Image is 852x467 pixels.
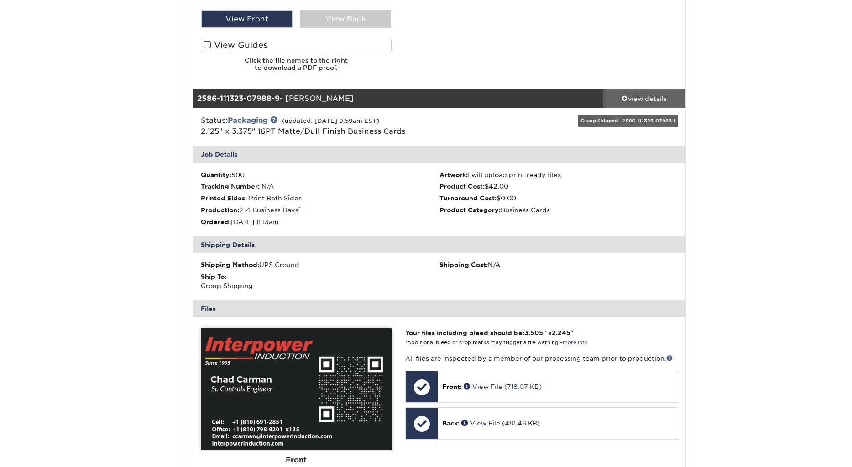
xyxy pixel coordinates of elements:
[439,171,468,178] strong: Artwork:
[194,115,521,137] div: Status:
[439,261,488,268] strong: Shipping Cost:
[197,94,280,103] strong: 2586-111323-07988-9
[201,272,439,291] div: Group Shipping
[201,273,226,280] strong: Ship To:
[578,115,678,126] div: Group Shipped - 2586-111323-07988-1
[201,206,239,214] strong: Production:
[2,439,78,464] iframe: Google Customer Reviews
[461,420,540,427] a: View File (481.46 KB)
[603,89,685,108] a: view details
[201,261,259,268] strong: Shipping Method:
[439,194,497,202] strong: Turnaround Cost:
[201,205,439,215] li: 2-4 Business Days
[193,300,685,317] div: Files
[228,116,268,125] a: Packaging
[439,182,678,191] li: $42.00
[261,183,274,190] span: N/A
[439,170,678,179] li: I will upload print ready files.
[405,340,587,346] small: *Additional bleed or crop marks may trigger a file warning –
[201,260,439,269] div: UPS Ground
[405,354,678,363] p: All files are inspected by a member of our processing team prior to production.
[464,383,542,390] a: View File (718.07 KB)
[193,89,603,108] div: - [PERSON_NAME]
[193,236,685,253] div: Shipping Details
[439,194,678,203] li: $0.00
[442,420,460,427] span: Back:
[201,183,260,190] strong: Tracking Number:
[201,38,392,52] label: View Guides
[603,94,685,103] div: view details
[442,383,462,390] span: Front:
[201,10,293,28] div: View Front
[439,260,678,269] div: N/A
[300,10,391,28] div: View Back
[439,183,485,190] strong: Product Cost:
[201,127,405,136] a: 2.125" x 3.375" 16PT Matte/Dull Finish Business Cards
[201,170,439,179] li: 500
[524,329,543,336] span: 3.505
[249,194,302,202] span: Print Both Sides
[201,194,247,202] strong: Printed Sides:
[563,340,587,346] a: more info
[201,217,439,226] li: [DATE] 11:13am
[552,329,570,336] span: 2.245
[201,57,392,79] h6: Click the file names to the right to download a PDF proof.
[405,329,574,336] strong: Your files including bleed should be: " x "
[193,146,685,163] div: Job Details
[439,206,501,214] strong: Product Category:
[201,171,231,178] strong: Quantity:
[282,117,379,124] small: (updated: [DATE] 9:59am EST)
[439,205,678,215] li: Business Cards
[201,218,231,226] strong: Ordered:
